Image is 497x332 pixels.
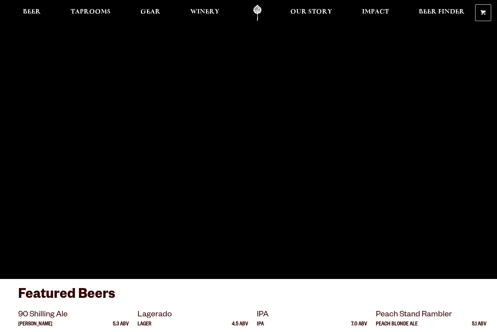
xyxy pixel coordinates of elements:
[286,5,337,21] a: Our Story
[186,5,224,21] a: Winery
[419,9,465,15] span: Beer Finder
[257,309,367,322] p: IPA
[244,5,271,21] a: Odell Home
[18,5,45,21] a: Beer
[66,5,115,21] a: Taprooms
[140,9,160,15] span: Gear
[138,309,248,322] p: Lagerado
[190,9,219,15] span: Winery
[362,9,389,15] span: Impact
[376,309,486,322] p: Peach Stand Rambler
[71,9,111,15] span: Taprooms
[18,286,479,308] h3: Featured Beers
[290,9,332,15] span: Our Story
[136,5,165,21] a: Gear
[23,9,41,15] span: Beer
[357,5,394,21] a: Impact
[414,5,469,21] a: Beer Finder
[18,309,129,322] p: 90 Shilling Ale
